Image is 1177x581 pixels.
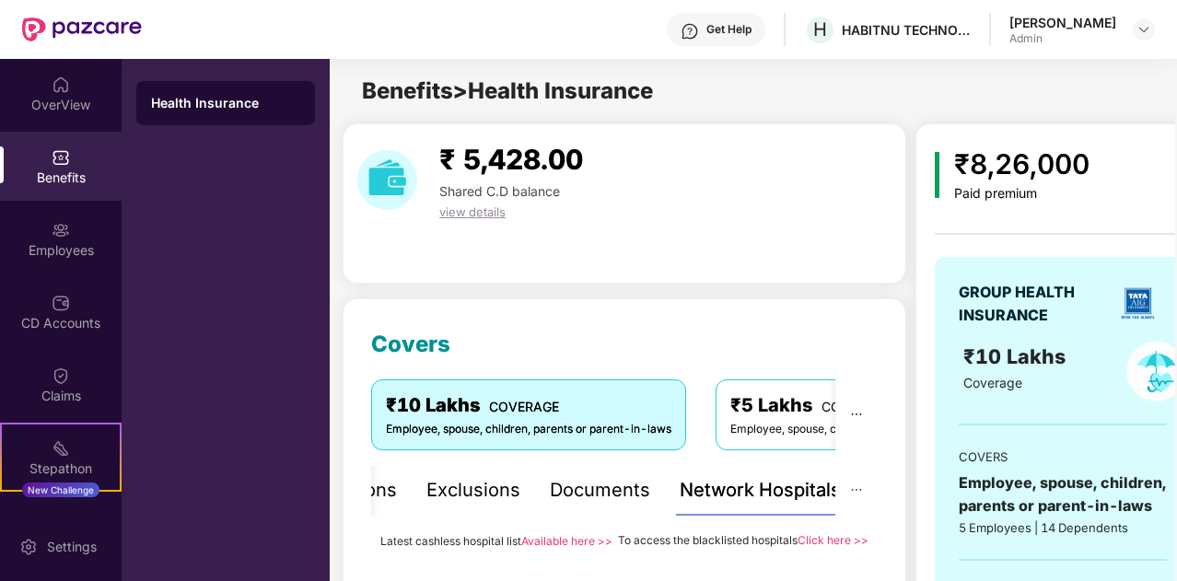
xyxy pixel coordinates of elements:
img: svg+xml;base64,PHN2ZyBpZD0iSGVscC0zMngzMiIgeG1sbnM9Imh0dHA6Ly93d3cudzMub3JnLzIwMDAvc3ZnIiB3aWR0aD... [681,22,699,41]
span: Shared C.D balance [439,183,560,199]
button: ellipsis [835,379,878,449]
img: svg+xml;base64,PHN2ZyBpZD0iRW1wbG95ZWVzIiB4bWxucz0iaHR0cDovL3d3dy53My5vcmcvMjAwMC9zdmciIHdpZHRoPS... [52,221,70,239]
span: Latest cashless hospital list [380,534,521,548]
span: ellipsis [850,408,863,421]
div: Health Insurance [151,94,300,112]
img: svg+xml;base64,PHN2ZyBpZD0iQmVuZWZpdHMiIHhtbG5zPSJodHRwOi8vd3d3LnczLm9yZy8yMDAwL3N2ZyIgd2lkdGg9Ij... [52,148,70,167]
img: svg+xml;base64,PHN2ZyBpZD0iQ0RfQWNjb3VudHMiIGRhdGEtbmFtZT0iQ0QgQWNjb3VudHMiIHhtbG5zPSJodHRwOi8vd3... [52,294,70,312]
img: svg+xml;base64,PHN2ZyBpZD0iU2V0dGluZy0yMHgyMCIgeG1sbnM9Imh0dHA6Ly93d3cudzMub3JnLzIwMDAvc3ZnIiB3aW... [19,538,38,556]
div: Get Help [706,22,752,37]
div: ₹5 Lakhs [730,391,1016,420]
button: ellipsis [835,465,878,516]
div: Employee, spouse, children, parents or parent-in-laws [959,471,1167,517]
img: icon [935,152,939,198]
a: Click here >> [798,533,868,547]
img: svg+xml;base64,PHN2ZyBpZD0iSG9tZSIgeG1sbnM9Imh0dHA6Ly93d3cudzMub3JnLzIwMDAvc3ZnIiB3aWR0aD0iMjAiIG... [52,76,70,94]
span: ₹10 Lakhs [963,344,1071,368]
span: Covers [371,331,450,357]
img: svg+xml;base64,PHN2ZyBpZD0iQ2xhaW0iIHhtbG5zPSJodHRwOi8vd3d3LnczLm9yZy8yMDAwL3N2ZyIgd2lkdGg9IjIwIi... [52,366,70,385]
img: New Pazcare Logo [22,17,142,41]
img: svg+xml;base64,PHN2ZyB4bWxucz0iaHR0cDovL3d3dy53My5vcmcvMjAwMC9zdmciIHdpZHRoPSIyMSIgaGVpZ2h0PSIyMC... [52,439,70,458]
div: Employee, spouse, children, parents or parent-in-laws [386,421,671,438]
div: New Challenge [22,482,99,497]
span: COVERAGE [489,399,559,414]
span: view details [439,204,506,219]
div: COVERS [959,447,1167,466]
img: svg+xml;base64,PHN2ZyBpZD0iRHJvcGRvd24tMzJ4MzIiIHhtbG5zPSJodHRwOi8vd3d3LnczLm9yZy8yMDAwL3N2ZyIgd2... [1136,22,1151,37]
div: Admin [1009,31,1116,46]
div: [PERSON_NAME] [1009,14,1116,31]
div: HABITNU TECHNOLOGIES PRIVATE LIMITED [842,21,971,39]
span: ₹ 5,428.00 [439,143,583,176]
div: 5 Employees | 14 Dependents [959,518,1167,537]
img: insurerLogo [1114,280,1161,327]
span: ellipsis [850,483,863,496]
div: Documents [550,476,650,505]
div: Exclusions [426,476,520,505]
div: Settings [41,538,102,556]
div: GROUP HEALTH INSURANCE [959,281,1108,327]
div: Network Hospitals [680,476,841,505]
div: Stepathon [2,459,120,478]
span: To access the blacklisted hospitals [618,533,798,547]
div: Paid premium [954,186,1090,202]
span: H [813,18,827,41]
span: Coverage [963,375,1022,390]
span: Benefits > Health Insurance [362,77,653,104]
img: download [357,150,417,210]
div: Employee, spouse, children, parents or parent-in-laws [730,421,1016,438]
div: ₹10 Lakhs [386,391,671,420]
a: Available here >> [521,534,612,548]
div: ₹8,26,000 [954,143,1090,186]
span: COVERAGE [822,399,891,414]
